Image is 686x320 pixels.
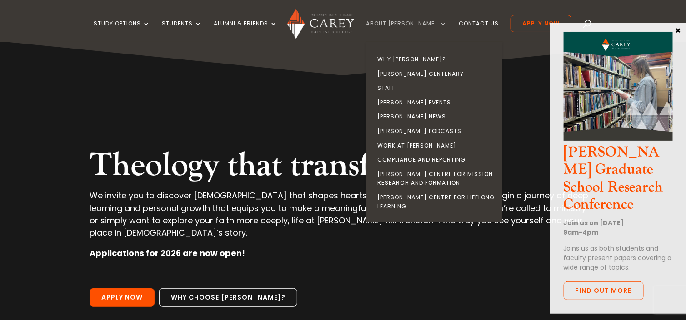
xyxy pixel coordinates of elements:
button: Close [674,26,683,34]
a: Contact Us [459,20,499,42]
a: Why [PERSON_NAME]? [368,52,505,67]
strong: Applications for 2026 are now open! [90,247,245,259]
img: CGS Research Conference [564,32,673,141]
a: [PERSON_NAME] News [368,109,505,124]
a: [PERSON_NAME] Events [368,95,505,110]
a: CGS Research Conference [564,133,673,143]
a: About [PERSON_NAME] [366,20,447,42]
strong: 9am-4pm [564,228,599,237]
a: [PERSON_NAME] Centenary [368,67,505,81]
a: Apply Now [90,288,155,307]
a: Study Options [94,20,150,42]
a: Compliance and Reporting [368,153,505,167]
h2: Theology that transforms [90,146,596,189]
p: We invite you to discover [DEMOGRAPHIC_DATA] that shapes hearts, minds, and communities and begin... [90,189,596,247]
img: Carey Baptist College [287,9,354,39]
a: Apply Now [511,15,571,32]
h3: [PERSON_NAME] Graduate School Research Conference [564,144,673,218]
p: Joins us as both students and faculty present papers covering a wide range of topics. [564,244,673,272]
strong: Join us on [DATE] [564,218,624,227]
a: [PERSON_NAME] Centre for Lifelong Learning [368,190,505,213]
a: Find out more [564,281,644,300]
a: Why choose [PERSON_NAME]? [159,288,297,307]
a: Staff [368,81,505,95]
a: [PERSON_NAME] Podcasts [368,124,505,138]
a: Work at [PERSON_NAME] [368,138,505,153]
a: Alumni & Friends [214,20,277,42]
a: Students [162,20,202,42]
a: [PERSON_NAME] Centre for Mission Research and Formation [368,167,505,190]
